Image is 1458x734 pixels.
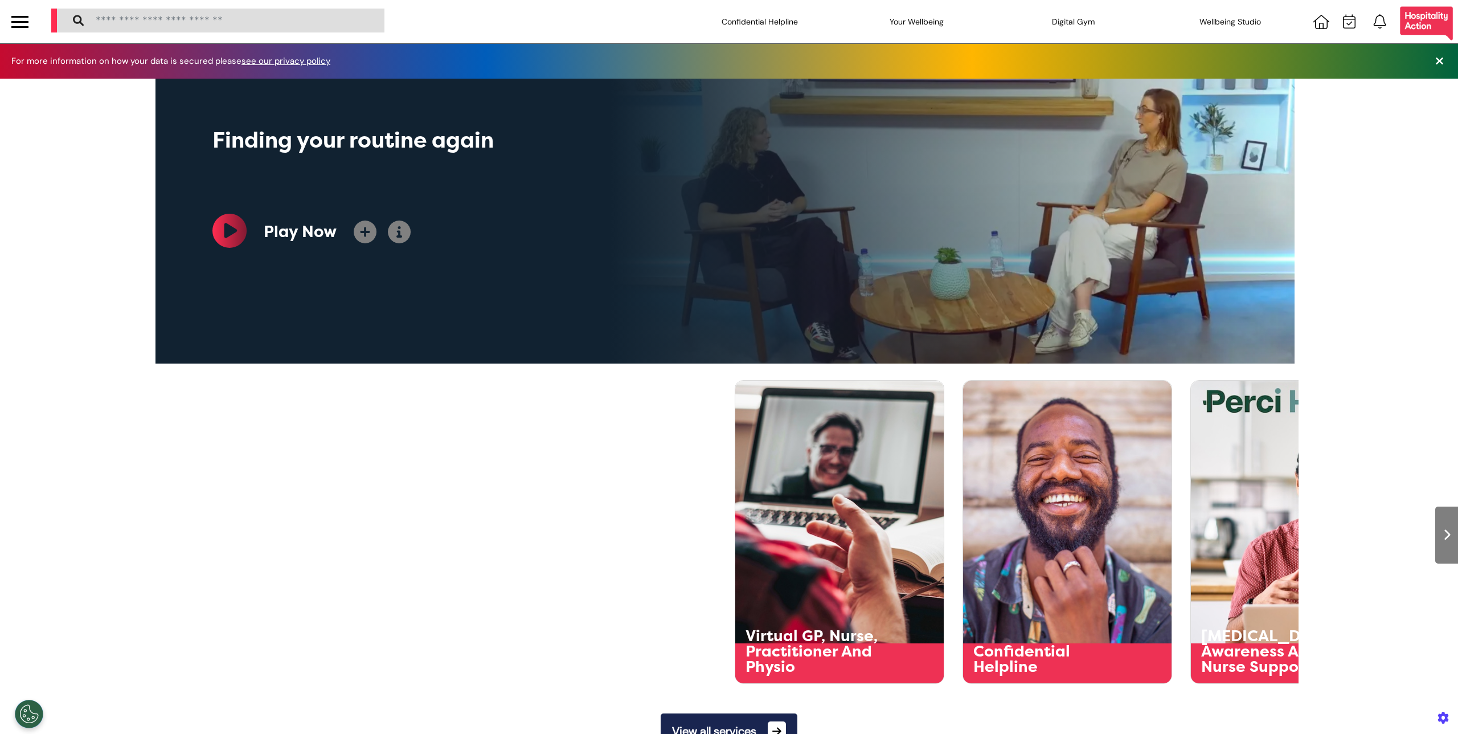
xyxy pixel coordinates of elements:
[703,6,817,38] div: Confidential Helpline
[212,124,839,157] div: Finding your routine again
[11,57,342,66] div: For more information on how your data is secured please
[264,220,337,244] div: Play Now
[241,55,330,67] a: see our privacy policy
[15,700,43,728] button: Open Preferences
[1201,629,1347,675] div: [MEDICAL_DATA] Awareness And Nurse Support
[973,644,1119,675] div: Confidential Helpline
[746,629,891,675] div: Virtual GP, Nurse, Practitioner And Physio
[860,6,974,38] div: Your Wellbeing
[1173,6,1287,38] div: Wellbeing Studio
[1017,6,1131,38] div: Digital Gym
